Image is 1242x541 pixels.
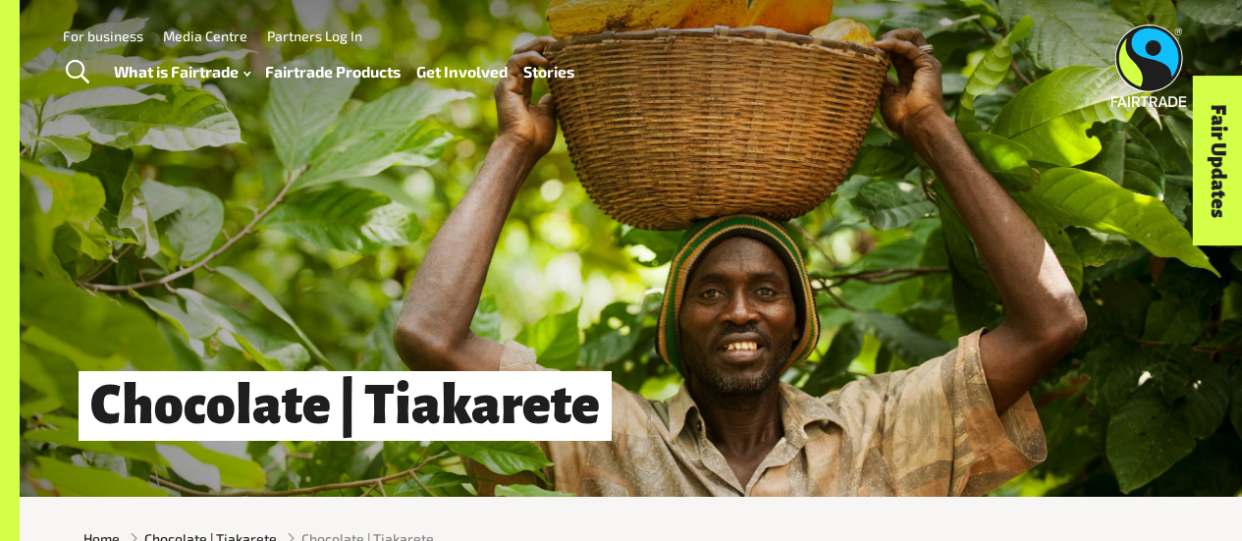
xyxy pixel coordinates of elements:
a: Stories [523,58,574,85]
a: Partners Log In [267,27,362,44]
a: What is Fairtrade [114,58,250,85]
a: For business [63,27,143,44]
h1: Chocolate | Tiakarete [79,371,612,441]
a: Fairtrade Products [265,58,401,85]
a: Get Involved [416,58,508,85]
a: Media Centre [163,27,247,44]
img: Fairtrade Australia New Zealand logo [1111,25,1187,107]
a: Toggle Search [53,48,101,97]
